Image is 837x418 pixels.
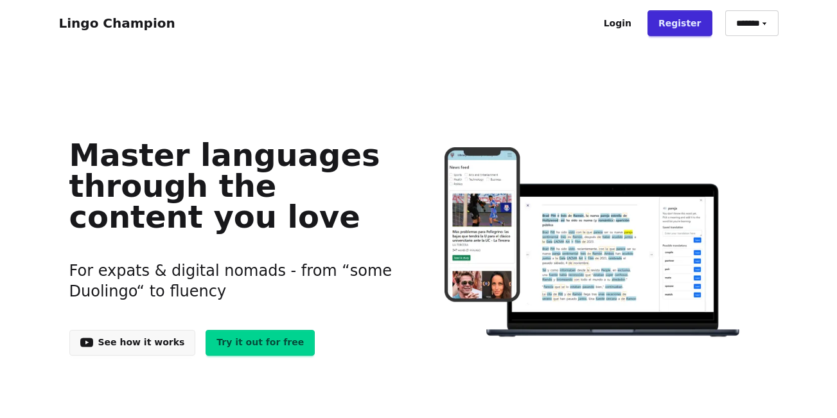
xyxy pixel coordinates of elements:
[59,15,175,31] a: Lingo Champion
[593,10,642,36] a: Login
[419,147,768,340] img: Learn languages online
[69,140,399,232] h1: Master languages through the content you love
[206,330,315,356] a: Try it out for free
[69,245,399,317] h3: For expats & digital nomads - from “some Duolingo“ to fluency
[69,330,196,356] a: See how it works
[648,10,712,36] a: Register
